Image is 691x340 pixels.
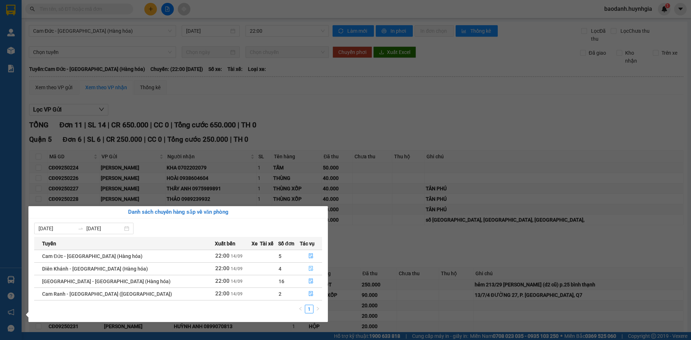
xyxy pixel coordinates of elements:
span: Xe [252,240,258,248]
span: 4 [279,266,281,272]
span: Cam Ranh - [GEOGRAPHIC_DATA] ([GEOGRAPHIC_DATA]) [42,291,172,297]
button: file-done [300,263,322,275]
span: 14/09 [231,291,243,296]
span: swap-right [78,226,83,231]
span: left [298,307,303,311]
span: 16 [279,278,284,284]
span: 14/09 [231,254,243,259]
span: to [78,226,83,231]
span: right [316,307,320,311]
button: file-done [300,288,322,300]
span: 22:00 [215,278,230,284]
span: Số đơn [278,240,294,248]
button: file-done [300,250,322,262]
span: 22:00 [215,265,230,272]
span: Diên Khánh - [GEOGRAPHIC_DATA] (Hàng hóa) [42,266,148,272]
button: right [313,305,322,313]
span: 22:00 [215,290,230,297]
span: [GEOGRAPHIC_DATA] - [GEOGRAPHIC_DATA] (Hàng hóa) [42,278,171,284]
span: 22:00 [215,253,230,259]
span: file-done [308,253,313,259]
span: 5 [279,253,281,259]
span: file-done [308,278,313,284]
span: Xuất bến [215,240,235,248]
li: Previous Page [296,305,305,313]
input: Từ ngày [39,225,75,232]
span: 14/09 [231,266,243,271]
button: file-done [300,276,322,287]
span: 2 [279,291,281,297]
span: Tuyến [42,240,56,248]
button: left [296,305,305,313]
span: Tài xế [260,240,274,248]
span: Cam Đức - [GEOGRAPHIC_DATA] (Hàng hóa) [42,253,143,259]
li: Next Page [313,305,322,313]
span: 14/09 [231,279,243,284]
span: file-done [308,266,313,272]
input: Đến ngày [86,225,123,232]
div: Danh sách chuyến hàng sắp về văn phòng [34,208,322,217]
a: 1 [305,305,313,313]
span: file-done [308,291,313,297]
span: Tác vụ [300,240,315,248]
